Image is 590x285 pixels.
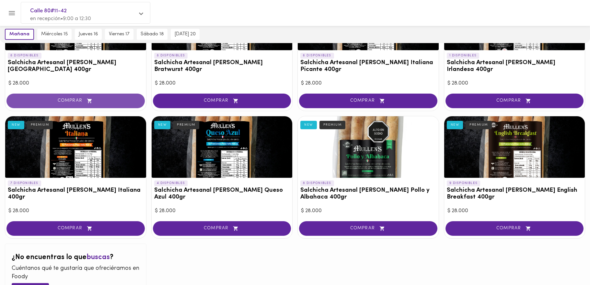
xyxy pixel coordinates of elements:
[173,121,199,129] div: PREMIUM
[552,247,584,279] iframe: Messagebird Livechat Widget
[8,121,24,129] div: NEW
[15,226,137,231] span: COMPRAR
[37,29,72,40] button: miércoles 15
[300,180,334,186] p: 8 DISPONIBLES
[444,116,585,178] div: Salchicha Artesanal Mullens English Breakfast 400gr
[299,221,437,236] button: COMPRAR
[175,31,196,37] span: [DATE] 20
[141,31,164,37] span: sábado 18
[300,121,317,129] div: NEW
[466,121,492,129] div: PREMIUM
[307,226,429,231] span: COMPRAR
[30,7,134,15] span: Calle 80#11-42
[8,180,41,186] p: 7 DISPONIBLES
[87,254,110,261] span: buscas
[30,16,91,21] span: en recepción • 9:00 a 12:30
[445,94,584,108] button: COMPRAR
[154,53,188,59] p: 8 DISPONIBLES
[319,121,346,129] div: PREMIUM
[155,80,289,87] div: $ 28.000
[154,180,188,186] p: 4 DISPONIBLES
[153,94,291,108] button: COMPRAR
[454,98,576,104] span: COMPRAR
[447,80,582,87] div: $ 28.000
[161,98,283,104] span: COMPRAR
[299,94,437,108] button: COMPRAR
[75,29,102,40] button: jueves 16
[171,29,200,40] button: [DATE] 20
[154,121,171,129] div: NEW
[5,116,146,178] div: Salchicha Artesanal Mullens Italiana 400gr
[4,5,20,21] button: Menu
[454,226,576,231] span: COMPRAR
[6,94,145,108] button: COMPRAR
[447,53,480,59] p: 1 DISPONIBLES
[154,60,290,73] h3: Salchicha Artesanal [PERSON_NAME] Bratwurst 400gr
[79,31,98,37] span: jueves 16
[298,116,439,178] div: Salchicha Artesanal Mullens Pollo y Albahaca 400gr
[300,60,436,73] h3: Salchicha Artesanal [PERSON_NAME] Italiana Picante 400gr
[153,221,291,236] button: COMPRAR
[447,207,582,215] div: $ 28.000
[301,207,435,215] div: $ 28.000
[12,265,140,281] p: Cuéntanos qué te gustaría que ofreciéramos en Foody
[12,254,140,261] h2: ¿No encuentras lo que ?
[445,221,584,236] button: COMPRAR
[152,116,293,178] div: Salchicha Artesanal Mullens Queso Azul 400gr
[8,53,41,59] p: 8 DISPONIBLES
[15,98,137,104] span: COMPRAR
[447,121,463,129] div: NEW
[27,121,53,129] div: PREMIUM
[155,207,289,215] div: $ 28.000
[8,207,143,215] div: $ 28.000
[105,29,133,40] button: viernes 17
[8,187,144,201] h3: Salchicha Artesanal [PERSON_NAME] Italiana 400gr
[41,31,68,37] span: miércoles 15
[300,53,334,59] p: 6 DISPONIBLES
[8,80,143,87] div: $ 28.000
[137,29,168,40] button: sábado 18
[154,187,290,201] h3: Salchicha Artesanal [PERSON_NAME] Queso Azul 400gr
[109,31,130,37] span: viernes 17
[447,187,583,201] h3: Salchicha Artesanal [PERSON_NAME] English Breakfast 400gr
[8,60,144,73] h3: Salchicha Artesanal [PERSON_NAME] [GEOGRAPHIC_DATA] 400gr
[161,226,283,231] span: COMPRAR
[300,187,436,201] h3: Salchicha Artesanal [PERSON_NAME] Pollo y Albahaca 400gr
[6,221,145,236] button: COMPRAR
[301,80,435,87] div: $ 28.000
[5,29,34,40] button: mañana
[447,180,480,186] p: 9 DISPONIBLES
[307,98,429,104] span: COMPRAR
[9,31,29,37] span: mañana
[447,60,583,73] h3: Salchicha Artesanal [PERSON_NAME] Irlandesa 400gr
